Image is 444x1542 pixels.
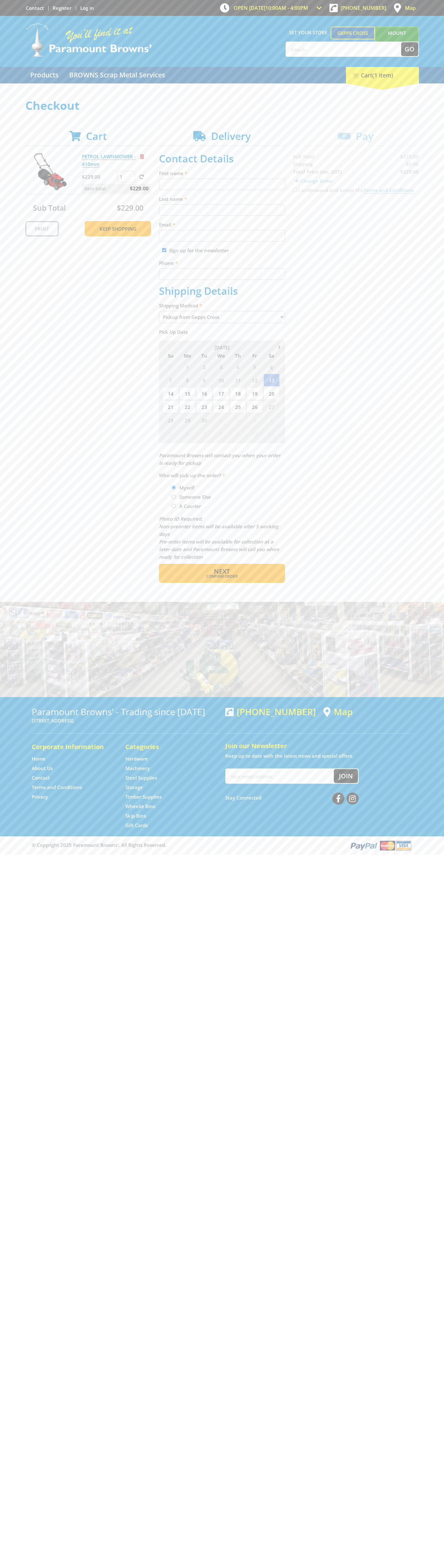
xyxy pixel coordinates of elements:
[80,5,94,11] a: Log in
[196,427,212,440] span: 7
[225,741,413,750] h5: Join our Newsletter
[31,153,70,191] img: PETROL LAWNMOWER - 410mm
[26,5,44,11] a: Go to the Contact page
[82,173,116,181] p: $229.00
[32,707,219,717] h3: Paramount Browns' - Trading since [DATE]
[130,184,149,193] span: $229.00
[64,67,170,83] a: Go to the BROWNS Scrap Metal Services page
[159,471,285,479] label: Who will pick up the order?
[215,344,229,351] span: [DATE]
[179,400,195,413] span: 22
[247,414,263,426] span: 3
[25,99,419,112] h1: Checkout
[125,765,150,772] a: Go to the Machinery page
[82,184,151,193] p: Item total:
[213,427,229,440] span: 8
[213,360,229,373] span: 3
[349,840,413,851] img: PayPal, Mastercard, Visa accepted
[247,352,263,360] span: Fr
[125,784,143,791] a: Go to the Storage page
[230,387,246,400] span: 18
[331,27,375,39] a: Gepps Cross
[263,360,280,373] span: 6
[162,387,179,400] span: 14
[125,794,162,800] a: Go to the Timber Supplies page
[375,27,419,51] a: Mount [PERSON_NAME]
[159,311,285,323] select: Please select a shipping method.
[213,387,229,400] span: 17
[125,742,206,751] h5: Categories
[172,504,176,508] input: Please select who will pick up the order.
[177,482,196,493] label: Myself
[32,765,53,772] a: Go to the About Us page
[32,742,113,751] h5: Corporate Information
[177,501,203,511] label: A Courier
[226,769,334,783] input: Your email address
[159,328,285,336] label: Pick Up Date
[213,400,229,413] span: 24
[162,427,179,440] span: 5
[323,707,353,717] a: View a map of Gepps Cross location
[125,803,155,810] a: Go to the Wheelie Bins page
[247,400,263,413] span: 26
[263,427,280,440] span: 11
[125,774,157,781] a: Go to the Steel Supplies page
[263,414,280,426] span: 4
[225,790,359,805] div: Stay Connected
[25,840,419,851] div: ® Copyright 2025 Paramount Browns'. All Rights Reserved.
[213,352,229,360] span: We
[159,452,280,466] em: Paramount Browns will contact you when your order is ready for pickup
[196,360,212,373] span: 2
[117,203,143,213] span: $229.00
[214,567,230,576] span: Next
[230,427,246,440] span: 9
[172,495,176,499] input: Please select who will pick up the order.
[263,352,280,360] span: Sa
[162,374,179,386] span: 7
[25,221,59,236] a: Print
[85,221,151,236] a: Keep Shopping
[230,414,246,426] span: 2
[247,427,263,440] span: 10
[33,203,66,213] span: Sub Total
[265,4,308,11] span: 10:00am - 4:00pm
[125,822,148,829] a: Go to the Gift Cards page
[179,414,195,426] span: 29
[162,352,179,360] span: Su
[82,153,136,168] a: PETROL LAWNMOWER - 410mm
[179,360,195,373] span: 1
[159,268,285,280] input: Please enter your telephone number.
[372,71,393,79] span: (1 item)
[25,67,63,83] a: Go to the Products page
[263,387,280,400] span: 20
[125,755,148,762] a: Go to the Hardware page
[32,774,50,781] a: Go to the Contact page
[263,374,280,386] span: 13
[213,414,229,426] span: 1
[32,784,82,791] a: Go to the Terms and Conditions page
[179,374,195,386] span: 8
[177,491,213,502] label: Someone Else
[159,204,285,216] input: Please enter your last name.
[173,575,271,578] span: Confirm order
[286,42,401,56] input: Search
[32,755,45,762] a: Go to the Home page
[159,195,285,203] label: Last name
[32,717,219,724] p: [STREET_ADDRESS]
[196,352,212,360] span: Tu
[159,302,285,309] label: Shipping Method
[401,42,418,56] button: Go
[162,360,179,373] span: 31
[230,360,246,373] span: 4
[230,374,246,386] span: 11
[159,516,279,560] em: Photo ID Required. Non-preorder items will be available after 5 working days Pre-order items will...
[159,564,285,583] button: Next Confirm order
[179,387,195,400] span: 15
[263,400,280,413] span: 27
[213,374,229,386] span: 10
[179,427,195,440] span: 6
[196,374,212,386] span: 9
[159,221,285,228] label: Email
[140,153,144,160] a: Remove from cart
[159,179,285,190] input: Please enter your first name.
